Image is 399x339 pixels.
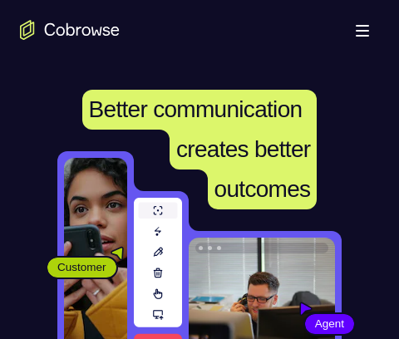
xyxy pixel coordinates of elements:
[20,20,120,40] a: Go to the home page
[176,136,310,162] span: creates better
[89,96,303,122] span: Better communication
